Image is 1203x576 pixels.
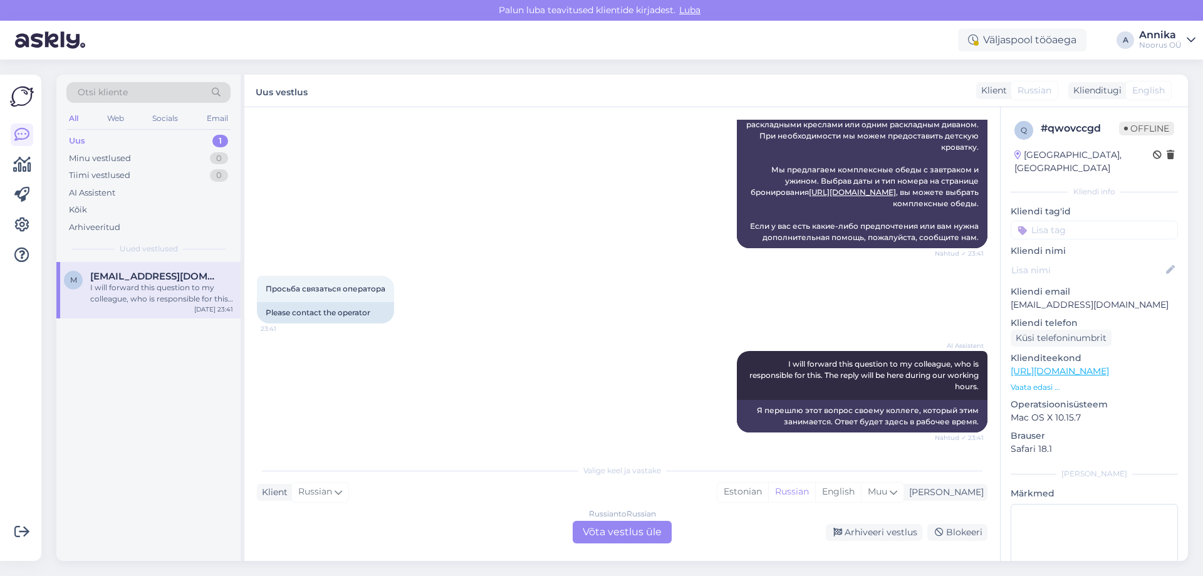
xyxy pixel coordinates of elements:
[10,85,34,108] img: Askly Logo
[1068,84,1122,97] div: Klienditugi
[737,80,987,248] div: Для проживания с 3 взрослыми и 2-летним ребёнком мы рекомендуем семейный номер. Он вмещает до 4 ч...
[1139,40,1182,50] div: Noorus OÜ
[958,29,1086,51] div: Väljaspool tööaega
[717,483,768,501] div: Estonian
[69,204,87,216] div: Kõik
[573,521,672,543] div: Võta vestlus üle
[1011,317,1178,330] p: Kliendi telefon
[1139,30,1182,40] div: Annika
[210,169,228,182] div: 0
[69,221,120,234] div: Arhiveeritud
[90,282,233,305] div: I will forward this question to my colleague, who is responsible for this. The reply will be here...
[1018,84,1051,97] span: Russian
[69,135,85,147] div: Uus
[261,324,308,333] span: 23:41
[204,110,231,127] div: Email
[768,483,815,501] div: Russian
[1011,330,1112,347] div: Küsi telefoninumbrit
[90,271,221,282] span: musfamily20@gmail.com
[1011,221,1178,239] input: Lisa tag
[1011,244,1178,258] p: Kliendi nimi
[1011,205,1178,218] p: Kliendi tag'id
[257,302,394,323] div: Please contact the operator
[935,433,984,442] span: Nähtud ✓ 23:41
[1011,429,1178,442] p: Brauser
[1011,487,1178,500] p: Märkmed
[589,508,656,520] div: Russian to Russian
[1119,122,1174,135] span: Offline
[1011,468,1178,479] div: [PERSON_NAME]
[256,82,308,99] label: Uus vestlus
[1014,149,1153,175] div: [GEOGRAPHIC_DATA], [GEOGRAPHIC_DATA]
[120,243,178,254] span: Uued vestlused
[1011,285,1178,298] p: Kliendi email
[868,486,887,497] span: Muu
[1011,398,1178,411] p: Operatsioonisüsteem
[212,135,228,147] div: 1
[904,486,984,499] div: [PERSON_NAME]
[210,152,228,165] div: 0
[1011,298,1178,312] p: [EMAIL_ADDRESS][DOMAIN_NAME]
[1117,31,1134,49] div: A
[1011,352,1178,365] p: Klienditeekond
[1011,263,1164,277] input: Lisa nimi
[937,341,984,350] span: AI Assistent
[298,485,332,499] span: Russian
[815,483,861,501] div: English
[927,524,987,541] div: Blokeeri
[976,84,1007,97] div: Klient
[266,284,385,293] span: Просьба связаться оператора
[194,305,233,314] div: [DATE] 23:41
[257,486,288,499] div: Klient
[675,4,704,16] span: Luba
[69,152,131,165] div: Minu vestlused
[749,359,981,391] span: I will forward this question to my colleague, who is responsible for this. The reply will be here...
[1011,382,1178,393] p: Vaata edasi ...
[150,110,180,127] div: Socials
[1132,84,1165,97] span: English
[69,169,130,182] div: Tiimi vestlused
[66,110,81,127] div: All
[1011,442,1178,456] p: Safari 18.1
[257,465,987,476] div: Valige keel ja vastake
[1041,121,1119,136] div: # qwovccgd
[1011,365,1109,377] a: [URL][DOMAIN_NAME]
[826,524,922,541] div: Arhiveeri vestlus
[70,275,77,285] span: m
[935,249,984,258] span: Nähtud ✓ 23:41
[809,187,896,197] a: [URL][DOMAIN_NAME]
[105,110,127,127] div: Web
[1011,411,1178,424] p: Mac OS X 10.15.7
[1021,125,1027,135] span: q
[69,187,115,199] div: AI Assistent
[1139,30,1195,50] a: AnnikaNoorus OÜ
[78,86,128,99] span: Otsi kliente
[1011,186,1178,197] div: Kliendi info
[737,400,987,432] div: Я перешлю этот вопрос своему коллеге, который этим занимается. Ответ будет здесь в рабочее время.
